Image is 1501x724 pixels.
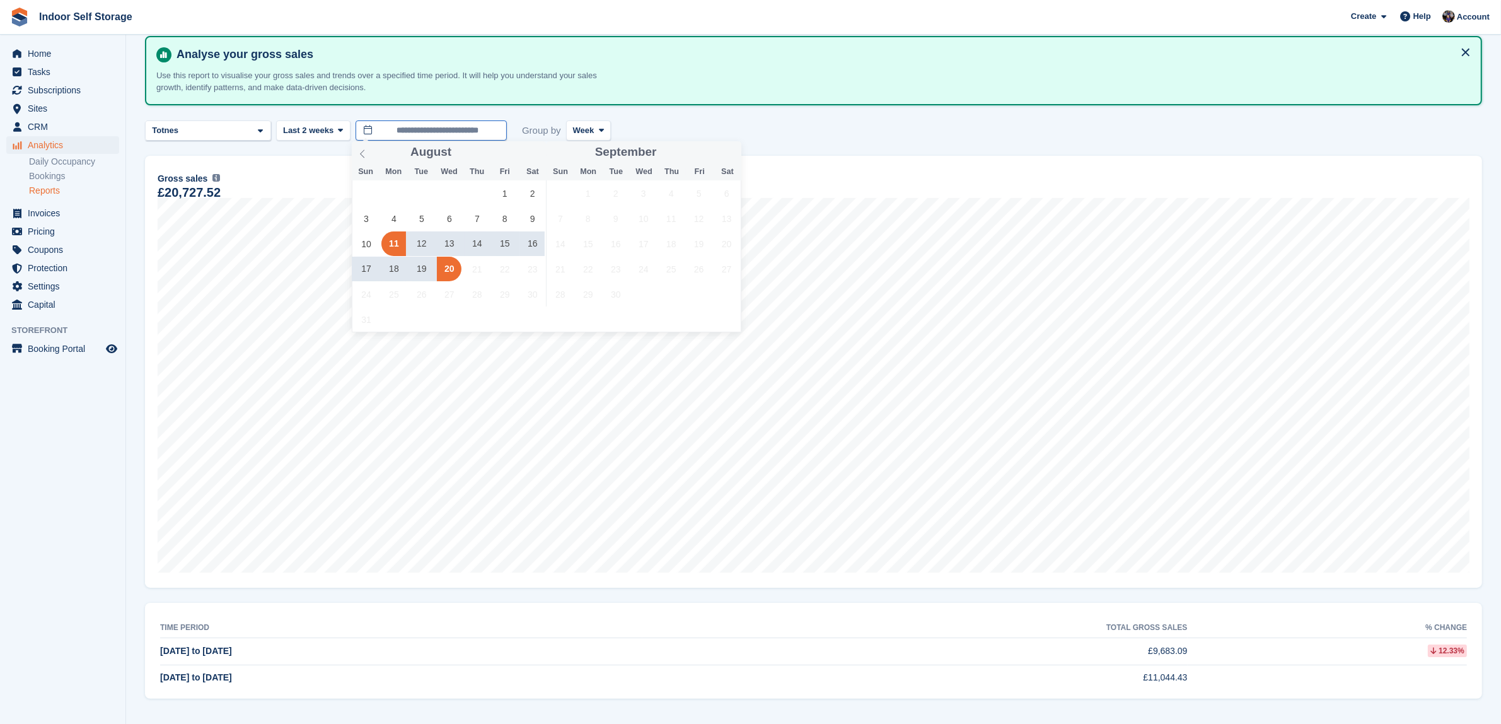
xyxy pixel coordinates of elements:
[642,665,1188,691] td: £11,044.43
[522,120,561,141] span: Group by
[352,168,380,176] span: Sun
[548,206,572,231] span: September 7, 2025
[1428,645,1467,657] div: 12.33%
[465,231,489,256] span: August 14, 2025
[492,282,517,307] span: August 29, 2025
[714,181,739,206] span: September 6, 2025
[381,257,406,281] span: August 18, 2025
[714,168,741,176] span: Sat
[492,206,517,231] span: August 8, 2025
[603,206,628,231] span: September 9, 2025
[520,181,545,206] span: August 2, 2025
[435,168,463,176] span: Wed
[6,259,119,277] a: menu
[642,638,1188,665] td: £9,683.09
[520,231,545,256] span: August 16, 2025
[354,257,379,281] span: August 17, 2025
[10,8,29,26] img: stora-icon-8386f47178a22dfd0bd8f6a31ec36ba5ce8667c1dd55bd0f319d3a0aa187defe.svg
[409,231,434,256] span: August 12, 2025
[520,282,545,307] span: August 30, 2025
[687,231,711,256] span: September 19, 2025
[520,206,545,231] span: August 9, 2025
[34,6,137,27] a: Indoor Self Storage
[28,223,103,240] span: Pricing
[6,296,119,313] a: menu
[160,672,232,682] span: [DATE] to [DATE]
[6,118,119,136] a: menu
[492,181,517,206] span: August 1, 2025
[29,185,119,197] a: Reports
[28,118,103,136] span: CRM
[576,282,600,307] span: September 29, 2025
[492,231,517,256] span: August 15, 2025
[576,206,600,231] span: September 8, 2025
[276,120,351,141] button: Last 2 weeks
[656,146,696,159] input: Year
[576,231,600,256] span: September 15, 2025
[714,206,739,231] span: September 13, 2025
[576,257,600,281] span: September 22, 2025
[409,206,434,231] span: August 5, 2025
[160,646,232,656] span: [DATE] to [DATE]
[354,231,379,256] span: August 10, 2025
[465,282,489,307] span: August 28, 2025
[381,231,406,256] span: August 11, 2025
[28,296,103,313] span: Capital
[380,168,407,176] span: Mon
[381,206,406,231] span: August 4, 2025
[714,257,739,281] span: September 27, 2025
[381,282,406,307] span: August 25, 2025
[714,231,739,256] span: September 20, 2025
[409,282,434,307] span: August 26, 2025
[29,156,119,168] a: Daily Occupancy
[659,257,683,281] span: September 25, 2025
[520,257,545,281] span: August 23, 2025
[28,45,103,62] span: Home
[437,257,461,281] span: August 20, 2025
[6,81,119,99] a: menu
[6,277,119,295] a: menu
[687,206,711,231] span: September 12, 2025
[6,241,119,259] a: menu
[29,170,119,182] a: Bookings
[410,146,451,158] span: August
[158,172,207,185] span: Gross sales
[603,181,628,206] span: September 2, 2025
[6,204,119,222] a: menu
[547,168,574,176] span: Sun
[437,282,461,307] span: August 27, 2025
[6,100,119,117] a: menu
[158,187,221,198] div: £20,727.52
[354,206,379,231] span: August 3, 2025
[658,168,686,176] span: Thu
[6,136,119,154] a: menu
[630,168,658,176] span: Wed
[1457,11,1490,23] span: Account
[6,45,119,62] a: menu
[156,69,598,94] p: Use this report to visualise your gross sales and trends over a specified time period. It will he...
[687,257,711,281] span: September 26, 2025
[519,168,547,176] span: Sat
[409,257,434,281] span: August 19, 2025
[28,241,103,259] span: Coupons
[28,340,103,358] span: Booking Portal
[451,146,491,159] input: Year
[492,257,517,281] span: August 22, 2025
[6,340,119,358] a: menu
[11,324,125,337] span: Storefront
[686,168,714,176] span: Fri
[602,168,630,176] span: Tue
[659,181,683,206] span: September 4, 2025
[548,231,572,256] span: September 14, 2025
[603,282,628,307] span: September 30, 2025
[1351,10,1376,23] span: Create
[595,146,657,158] span: September
[548,282,572,307] span: September 28, 2025
[6,63,119,81] a: menu
[212,174,220,182] img: icon-info-grey-7440780725fd019a000dd9b08b2336e03edf1995a4989e88bcd33f0948082b44.svg
[104,341,119,356] a: Preview store
[491,168,519,176] span: Fri
[150,124,183,137] div: Totnes
[631,206,656,231] span: September 10, 2025
[171,47,1471,62] h4: Analyse your gross sales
